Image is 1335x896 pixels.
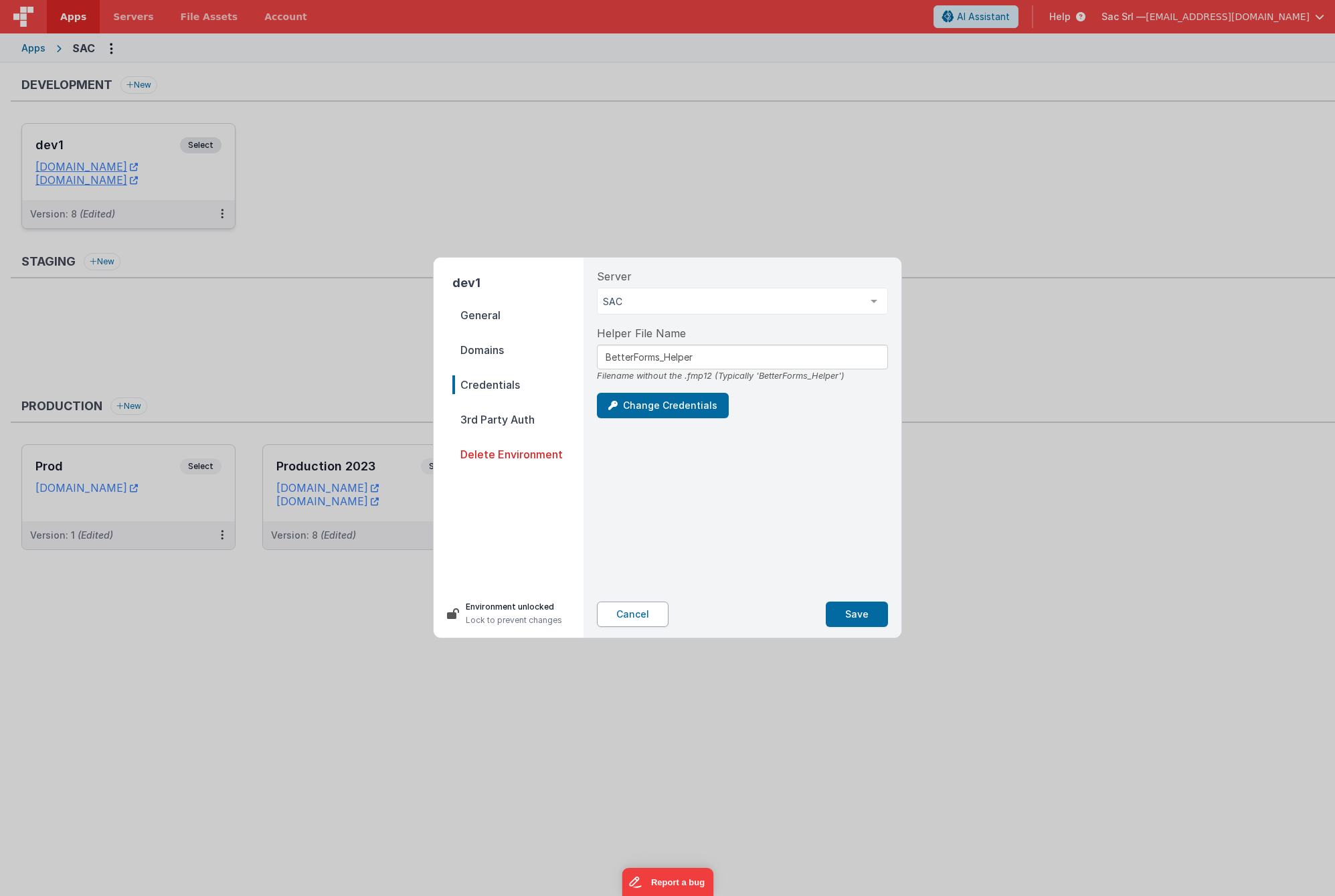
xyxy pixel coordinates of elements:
[452,274,584,292] h2: dev1
[597,393,729,418] button: Change Credentials
[452,306,584,325] span: General
[452,445,584,464] span: Delete Environment
[603,295,861,308] span: SAC
[597,369,888,382] div: Filename without the .fmp12 (Typically 'BetterForms_Helper')
[452,410,584,429] span: 3rd Party Auth
[466,614,562,627] p: Lock to prevent changes
[597,602,669,627] button: Cancel
[597,268,632,284] span: Server
[466,600,562,614] p: Environment unlocked
[597,325,686,341] span: Helper File Name
[452,375,584,394] span: Credentials
[826,602,888,627] button: Save
[622,868,713,896] iframe: Marker.io feedback button
[452,341,584,359] span: Domains
[597,345,888,369] input: Enter BetterForms Helper Name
